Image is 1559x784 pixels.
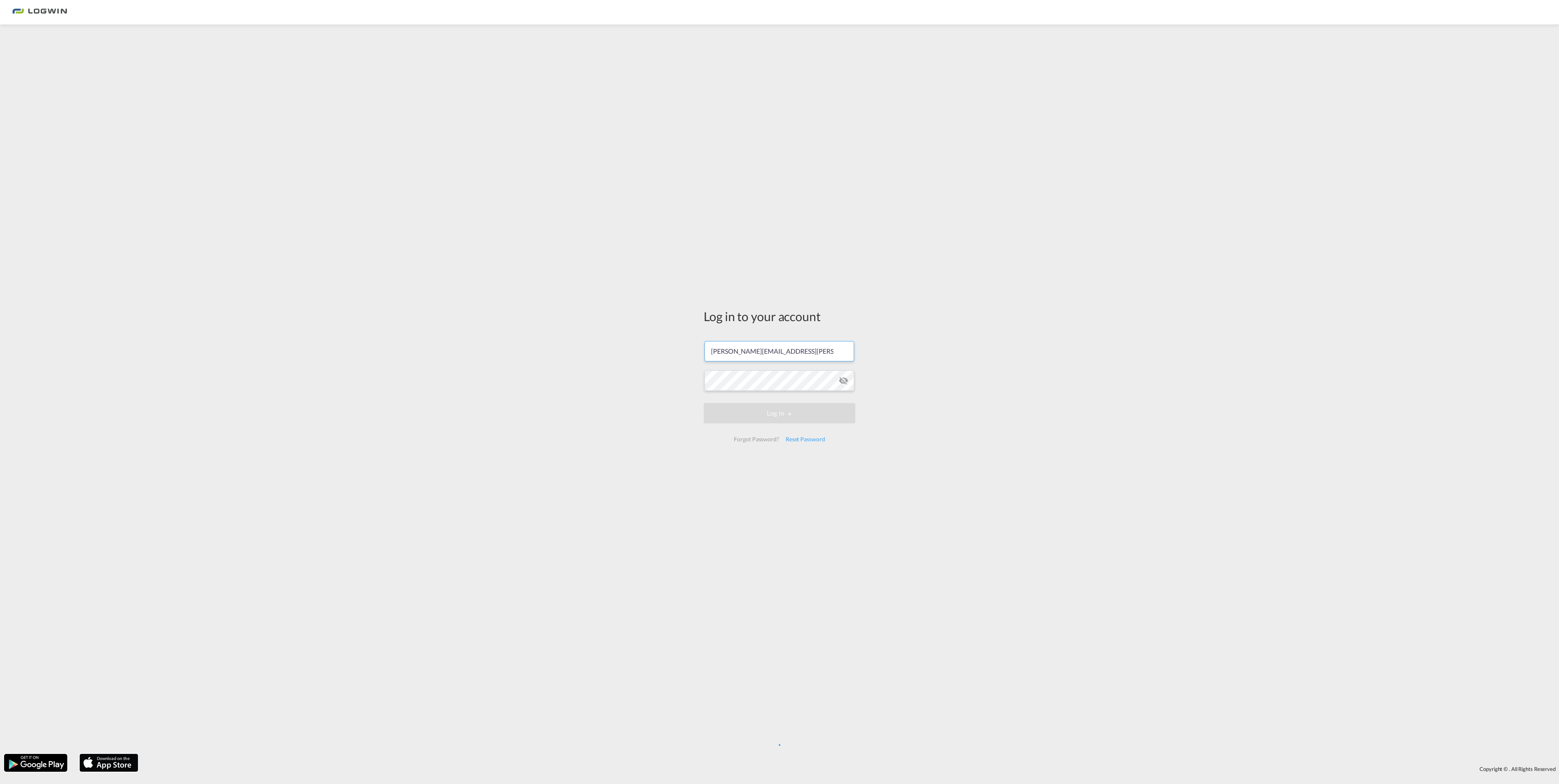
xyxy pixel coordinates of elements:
div: Log in to your account [704,308,855,325]
div: Copyright © . All Rights Reserved [142,762,1559,776]
div: Reset Password [782,432,828,447]
md-icon: icon-eye-off [839,376,848,385]
img: apple.png [79,753,139,773]
div: Forgot Password? [731,432,782,447]
button: LOGIN [704,403,855,423]
input: Enter email/phone number [704,341,854,361]
img: google.png [3,753,68,773]
img: bc73a0e0d8c111efacd525e4c8ad7d32.png [12,3,67,22]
